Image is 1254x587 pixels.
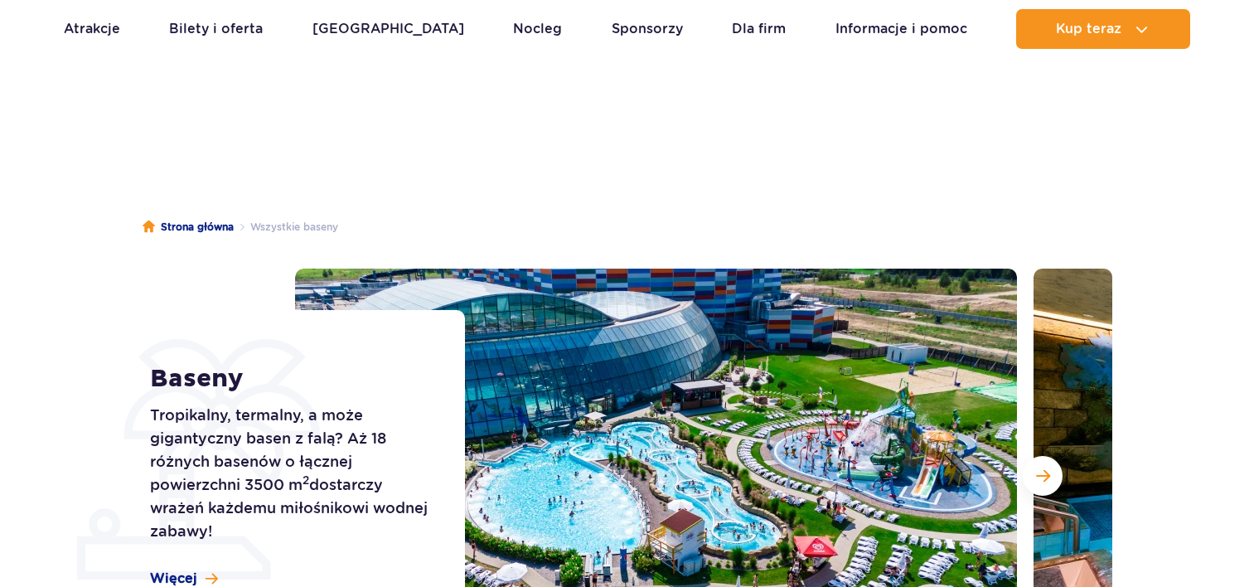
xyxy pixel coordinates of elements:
sup: 2 [303,473,309,487]
h1: Baseny [150,364,428,394]
a: Strona główna [143,219,234,235]
button: Następny slajd [1023,456,1063,496]
a: Atrakcje [64,9,120,49]
span: Kup teraz [1056,22,1121,36]
a: Dla firm [732,9,786,49]
a: Informacje i pomoc [835,9,967,49]
li: Wszystkie baseny [234,219,338,235]
p: Tropikalny, termalny, a może gigantyczny basen z falą? Aż 18 różnych basenów o łącznej powierzchn... [150,404,428,543]
button: Kup teraz [1016,9,1190,49]
a: Nocleg [513,9,562,49]
a: Sponsorzy [612,9,683,49]
a: [GEOGRAPHIC_DATA] [312,9,464,49]
a: Bilety i oferta [169,9,263,49]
